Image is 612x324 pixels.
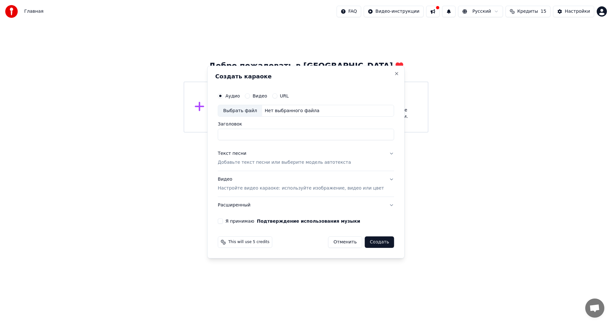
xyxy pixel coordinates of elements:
[328,236,362,248] button: Отменить
[228,240,269,245] span: This will use 5 credits
[218,176,384,192] div: Видео
[218,146,394,171] button: Текст песниДобавьте текст песни или выберите модель автотекста
[218,105,262,117] div: Выбрать файл
[218,185,384,191] p: Настройте видео караоке: используйте изображение, видео или цвет
[218,171,394,197] button: ВидеоНастройте видео караоке: используйте изображение, видео или цвет
[365,236,394,248] button: Создать
[218,160,351,166] p: Добавьте текст песни или выберите модель автотекста
[252,94,267,98] label: Видео
[262,108,322,114] div: Нет выбранного файла
[225,94,240,98] label: Аудио
[225,219,360,223] label: Я принимаю
[280,94,289,98] label: URL
[218,122,394,126] label: Заголовок
[218,197,394,213] button: Расширенный
[218,151,246,157] div: Текст песни
[257,219,360,223] button: Я принимаю
[215,74,397,79] h2: Создать караоке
